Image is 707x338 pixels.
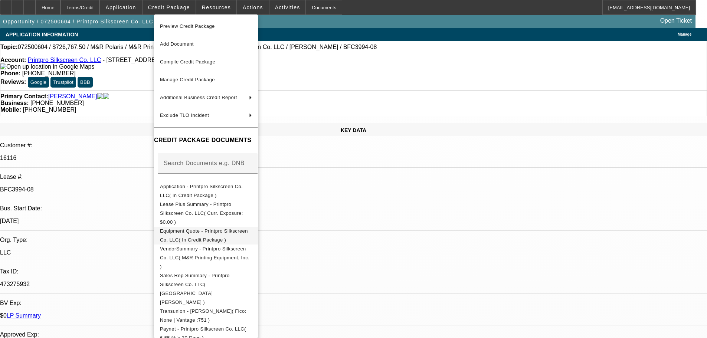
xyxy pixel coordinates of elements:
span: Lease Plus Summary - Printpro Silkscreen Co. LLC( Curr. Exposure: $0.00 ) [160,201,243,225]
button: Application - Printpro Silkscreen Co. LLC( In Credit Package ) [154,182,258,200]
span: Sales Rep Summary - Printpro Silkscreen Co. LLC( [GEOGRAPHIC_DATA][PERSON_NAME] ) [160,273,230,305]
span: Exclude TLO Incident [160,112,209,118]
span: Add Document [160,41,194,47]
button: Equipment Quote - Printpro Silkscreen Co. LLC( In Credit Package ) [154,227,258,245]
button: Sales Rep Summary - Printpro Silkscreen Co. LLC( Mansfield, Jeff ) [154,271,258,307]
span: Additional Business Credit Report [160,95,237,100]
span: Equipment Quote - Printpro Silkscreen Co. LLC( In Credit Package ) [160,228,248,243]
button: VendorSummary - Printpro Silkscreen Co. LLC( M&R Printing Equipment, Inc. ) [154,245,258,271]
h4: CREDIT PACKAGE DOCUMENTS [154,136,258,145]
button: Transunion - Coughlin, Derek( Fico: None | Vantage :751 ) [154,307,258,325]
mat-label: Search Documents e.g. DNB [164,160,245,166]
button: Lease Plus Summary - Printpro Silkscreen Co. LLC( Curr. Exposure: $0.00 ) [154,200,258,227]
span: Transunion - [PERSON_NAME]( Fico: None | Vantage :751 ) [160,308,246,323]
span: Application - Printpro Silkscreen Co. LLC( In Credit Package ) [160,184,243,198]
span: VendorSummary - Printpro Silkscreen Co. LLC( M&R Printing Equipment, Inc. ) [160,246,249,269]
span: Preview Credit Package [160,23,215,29]
span: Compile Credit Package [160,59,215,65]
span: Manage Credit Package [160,77,215,82]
